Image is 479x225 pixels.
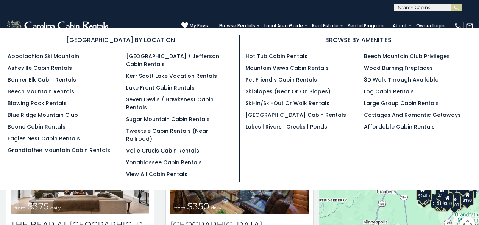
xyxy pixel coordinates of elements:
a: Ski-in/Ski-Out or Walk Rentals [245,99,329,107]
div: $240 [416,186,429,200]
div: $350 [441,194,454,208]
a: About [389,20,411,31]
div: $500 [448,195,461,209]
a: Pet Friendly Cabin Rentals [245,76,317,83]
a: Large Group Cabin Rentals [364,99,439,107]
h3: BROWSE BY AMENITIES [245,35,472,45]
a: Blowing Rock Rentals [8,99,67,107]
img: mail-regular-white.png [466,22,473,30]
a: Lakes | Rivers | Creeks | Ponds [245,123,327,131]
a: Lake Front Cabin Rentals [126,84,195,91]
a: View All Cabin Rentals [126,170,187,178]
h3: [GEOGRAPHIC_DATA] BY LOCATION [8,35,234,45]
a: Grandfather Mountain Cabin Rentals [8,146,110,154]
span: daily [50,205,61,211]
a: 3D Walk Through Available [364,76,438,83]
span: $350 [187,201,209,212]
a: My Favs [181,22,208,30]
a: Ski Slopes (Near or On Slopes) [245,88,331,95]
span: My Favs [190,22,208,29]
a: Appalachian Ski Mountain [8,52,79,60]
a: Local Area Guide [261,20,307,31]
a: Beech Mountain Club Privileges [364,52,450,60]
a: Seven Devils / Hawksnest Cabin Rentals [126,96,214,111]
a: Hot Tub Cabin Rentals [245,52,307,60]
div: $195 [452,193,465,207]
a: Asheville Cabin Rentals [8,64,72,72]
div: $175 [435,193,448,208]
a: Browse Rentals [215,20,259,31]
a: Kerr Scott Lake Vacation Rentals [126,72,217,80]
span: from [14,205,26,211]
img: phone-regular-white.png [454,22,462,30]
span: daily [211,205,222,211]
div: $300 [436,185,449,200]
a: Mountain Views Cabin Rentals [245,64,329,72]
a: Eagles Nest Cabin Rentals [8,135,80,142]
a: Valle Crucis Cabin Rentals [126,147,199,154]
a: Tweetsie Cabin Rentals (Near Railroad) [126,127,208,143]
img: White-1-2.png [6,18,111,33]
span: from [174,205,186,211]
a: Affordable Cabin Rentals [364,123,435,131]
a: Blue Ridge Mountain Club [8,111,78,119]
a: Log Cabin Rentals [364,88,414,95]
a: Beech Mountain Rentals [8,88,74,95]
a: Sugar Mountain Cabin Rentals [126,115,210,123]
a: Boone Cabin Rentals [8,123,66,131]
a: Real Estate [308,20,342,31]
a: Yonahlossee Cabin Rentals [126,159,202,166]
a: [GEOGRAPHIC_DATA] Cabin Rentals [245,111,346,119]
div: $155 [434,194,446,208]
a: Wood Burning Fireplaces [364,64,433,72]
a: Owner Login [412,20,448,31]
a: [GEOGRAPHIC_DATA] / Jefferson Cabin Rentals [126,52,219,68]
a: Cottages and Romantic Getaways [364,111,461,119]
div: $190 [461,190,474,205]
a: Banner Elk Cabin Rentals [8,76,76,83]
a: Rental Program [344,20,387,31]
span: $375 [27,201,49,212]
